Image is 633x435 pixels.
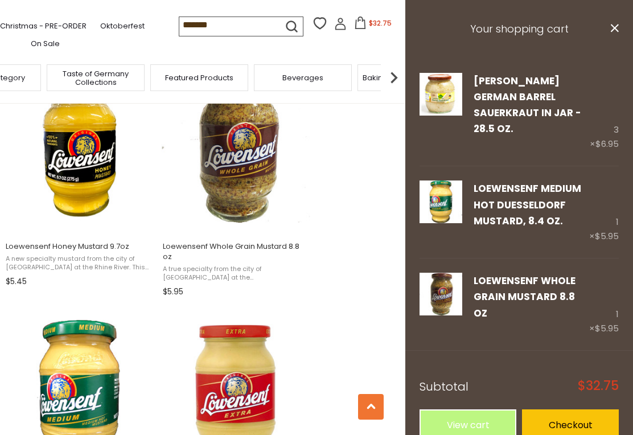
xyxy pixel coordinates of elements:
[165,73,233,82] a: Featured Products
[589,180,619,244] div: 1 ×
[6,241,153,252] span: Loewensenf Honey Mustard 9.7oz
[420,73,462,116] img: Kuehne German Barrel Sauerkraut in Jar
[589,273,619,336] div: 1 ×
[578,380,619,392] span: $32.75
[420,273,462,336] a: Lowensenf Whole Grain Mustard
[590,73,619,152] div: 3 ×
[6,276,27,288] span: $5.45
[474,274,576,320] a: Loewensenf Whole Grain Mustard 8.8 oz
[6,255,153,272] span: A new specialty mustard from the city of [GEOGRAPHIC_DATA] at the Rhine River. This honey mustard...
[420,273,462,315] img: Lowensenf Whole Grain Mustard
[163,286,183,298] span: $5.95
[100,20,145,32] a: Oktoberfest
[4,62,155,291] a: Loewensenf Honey Mustard 9.7oz
[474,182,581,228] a: Loewensenf Medium Hot Duesseldorf Mustard, 8.4 oz.
[161,62,312,301] a: Loewensenf Whole Grain Mustard 8.8 oz
[349,17,397,34] button: $32.75
[595,322,619,334] span: $5.95
[163,265,310,282] span: A true specialty from the city of [GEOGRAPHIC_DATA] at the [GEOGRAPHIC_DATA]. This whole grain mu...
[420,180,462,223] img: Lowensenf Medium Mustard
[363,73,451,82] a: Baking, Cakes, Desserts
[474,74,581,136] a: [PERSON_NAME] German Barrel Sauerkraut in Jar - 28.5 oz.
[420,379,468,395] span: Subtotal
[369,18,392,28] span: $32.75
[383,66,405,89] img: next arrow
[282,73,323,82] a: Beverages
[163,241,310,262] span: Loewensenf Whole Grain Mustard 8.8 oz
[595,138,619,150] span: $6.95
[4,72,155,223] img: Loewensenf Honey Mustard 9.7oz
[50,69,141,87] a: Taste of Germany Collections
[420,180,462,244] a: Lowensenf Medium Mustard
[420,73,462,152] a: Kuehne German Barrel Sauerkraut in Jar
[31,38,60,50] a: On Sale
[595,230,619,242] span: $5.95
